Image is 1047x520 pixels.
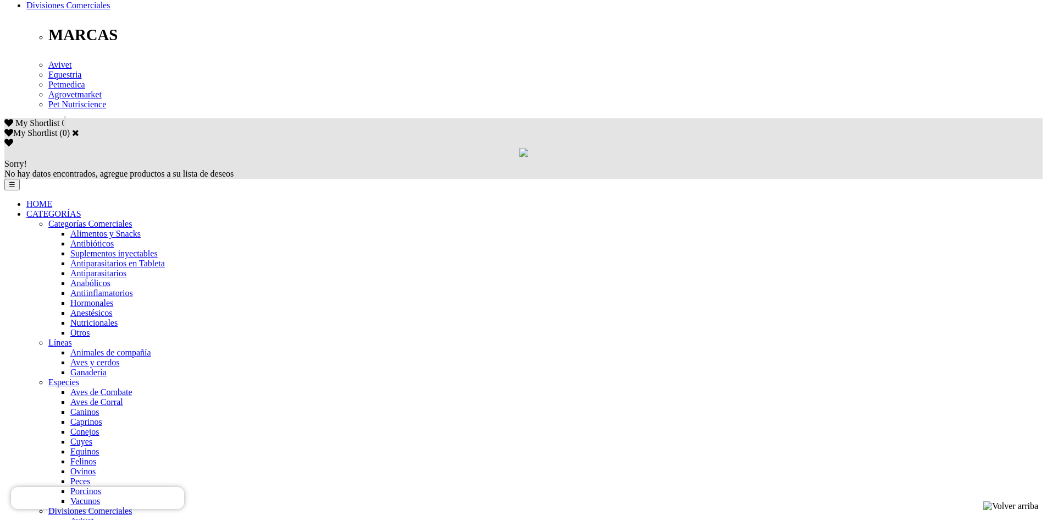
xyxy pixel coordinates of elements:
label: My Shortlist [4,128,57,138]
a: Hormonales [70,298,113,308]
a: Aves de Corral [70,397,123,407]
label: 0 [63,128,67,138]
iframe: Brevo live chat [11,487,184,509]
a: Suplementos inyectables [70,249,158,258]
a: Ganadería [70,368,107,377]
a: Cerrar [72,128,79,137]
span: My Shortlist [15,118,59,128]
a: Divisiones Comerciales [48,506,132,516]
a: Pet Nutriscience [48,100,106,109]
a: Caninos [70,407,99,417]
span: 0 [62,118,66,128]
a: Alimentos y Snacks [70,229,141,238]
a: Antiparasitarios [70,269,126,278]
a: Nutricionales [70,318,118,327]
a: Antiparasitarios en Tableta [70,259,165,268]
div: No hay datos encontrados, agregue productos a su lista de deseos [4,159,1043,179]
a: Peces [70,477,90,486]
a: CATEGORÍAS [26,209,81,218]
a: Especies [48,377,79,387]
a: Ovinos [70,467,96,476]
a: Felinos [70,457,96,466]
a: Líneas [48,338,72,347]
a: Cuyes [70,437,92,446]
a: Anabólicos [70,278,110,288]
a: Animales de compañía [70,348,151,357]
a: HOME [26,199,52,209]
span: Sorry! [4,159,27,168]
img: Volver arriba [983,501,1038,511]
a: Avivet [48,60,71,69]
a: Anestésicos [70,308,112,318]
a: Equinos [70,447,99,456]
a: Conejos [70,427,99,436]
a: Caprinos [70,417,102,426]
a: Aves de Combate [70,387,132,397]
a: Agrovetmarket [48,90,102,99]
a: Antiinflamatorios [70,288,133,298]
a: Equestria [48,70,81,79]
a: Petmedica [48,80,85,89]
p: MARCAS [48,26,1043,44]
a: Antibióticos [70,239,114,248]
a: Categorías Comerciales [48,219,132,228]
a: Divisiones Comerciales [26,1,110,10]
button: ☰ [4,179,20,190]
a: Aves y cerdos [70,358,119,367]
span: ( ) [59,128,70,138]
a: Otros [70,328,90,337]
img: loading.gif [519,148,528,157]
